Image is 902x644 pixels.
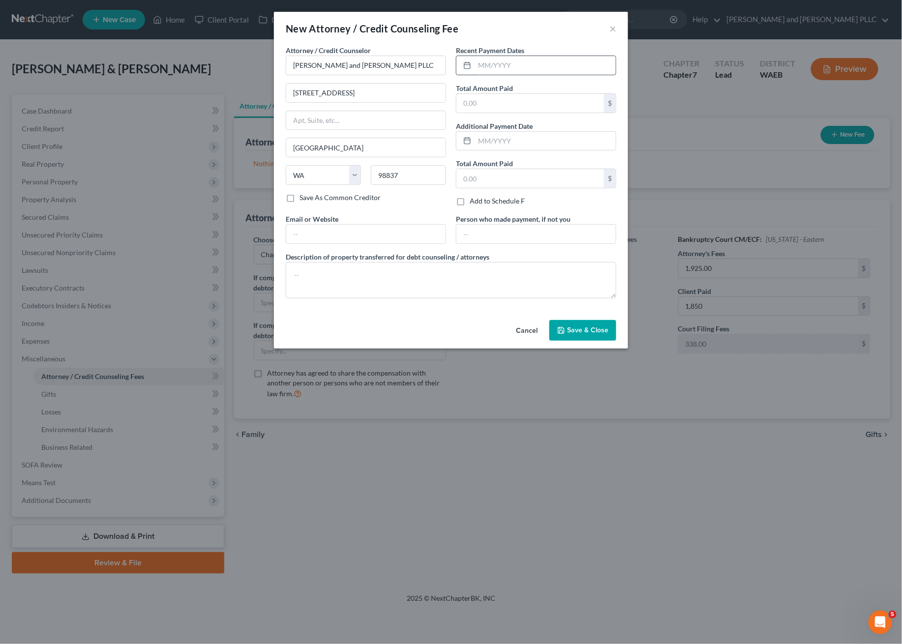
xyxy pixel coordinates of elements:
[456,158,513,169] label: Total Amount Paid
[371,165,446,185] input: Enter zip...
[286,138,446,157] input: Enter city...
[286,252,489,262] label: Description of property transferred for debt counseling / attorneys
[609,23,616,34] button: ×
[286,111,446,130] input: Apt, Suite, etc...
[309,23,459,34] span: Attorney / Credit Counseling Fee
[456,94,604,113] input: 0.00
[286,23,307,34] span: New
[869,611,892,634] iframe: Intercom live chat
[508,321,545,341] button: Cancel
[456,225,616,243] input: --
[567,326,608,334] span: Save & Close
[286,84,446,102] input: Enter address...
[470,196,525,206] label: Add to Schedule F
[604,94,616,113] div: $
[300,193,381,203] label: Save As Common Creditor
[549,320,616,341] button: Save & Close
[889,611,897,618] span: 5
[286,225,446,243] input: --
[456,214,571,224] label: Person who made payment, if not you
[604,169,616,188] div: $
[456,83,513,93] label: Total Amount Paid
[286,56,446,75] input: Search creditor by name...
[456,45,524,56] label: Recent Payment Dates
[456,169,604,188] input: 0.00
[456,121,533,131] label: Additional Payment Date
[286,214,338,224] label: Email or Website
[475,56,616,75] input: MM/YYYY
[475,132,616,150] input: MM/YYYY
[286,46,371,55] span: Attorney / Credit Counselor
